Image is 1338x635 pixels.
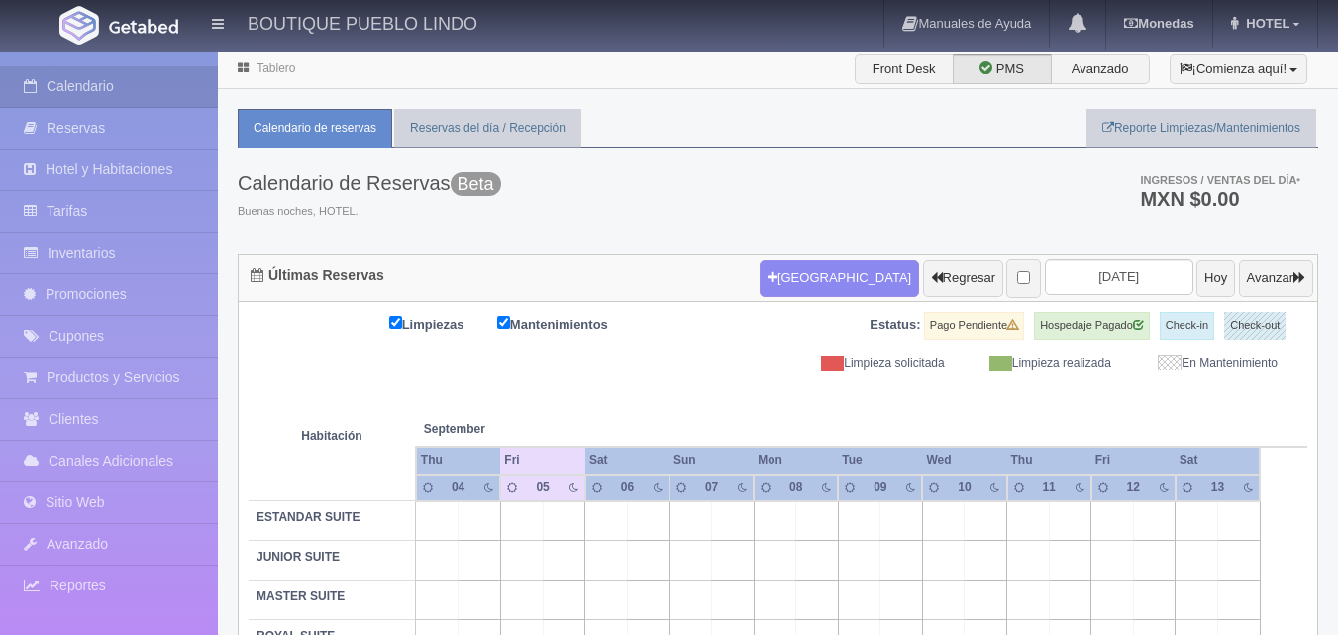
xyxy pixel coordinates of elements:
[1037,479,1062,496] div: 11
[699,479,724,496] div: 07
[953,54,1052,84] label: PMS
[424,421,577,438] span: September
[1160,312,1214,340] label: Check-in
[446,479,470,496] div: 04
[1205,479,1230,496] div: 13
[1176,447,1260,474] th: Sat
[754,447,838,474] th: Mon
[1239,260,1313,297] button: Avanzar
[960,355,1126,371] div: Limpieza realizada
[1124,16,1193,31] b: Monedas
[1091,447,1176,474] th: Fri
[1086,109,1316,148] a: Reporte Limpiezas/Mantenimientos
[1241,16,1289,31] span: HOTEL
[238,172,501,194] h3: Calendario de Reservas
[238,109,392,148] a: Calendario de reservas
[389,316,402,329] input: Limpiezas
[531,479,556,496] div: 05
[59,6,99,45] img: Getabed
[1140,174,1300,186] span: Ingresos / Ventas del día
[793,355,960,371] div: Limpieza solicitada
[416,447,501,474] th: Thu
[855,54,954,84] label: Front Desk
[500,447,585,474] th: Fri
[924,312,1024,340] label: Pago Pendiente
[109,19,178,34] img: Getabed
[257,589,345,603] b: MASTER SUITE
[1007,447,1091,474] th: Thu
[1170,54,1307,84] button: ¡Comienza aquí!
[1196,260,1235,297] button: Hoy
[301,429,361,443] strong: Habitación
[257,61,295,75] a: Tablero
[1140,189,1300,209] h3: MXN $0.00
[760,260,919,297] button: [GEOGRAPHIC_DATA]
[257,550,340,564] b: JUNIOR SUITE
[923,260,1003,297] button: Regresar
[870,316,920,335] label: Estatus:
[585,447,669,474] th: Sat
[669,447,754,474] th: Sun
[838,447,922,474] th: Tue
[1126,355,1292,371] div: En Mantenimiento
[497,316,510,329] input: Mantenimientos
[783,479,808,496] div: 08
[868,479,892,496] div: 09
[394,109,581,148] a: Reservas del día / Recepción
[922,447,1006,474] th: Wed
[1121,479,1146,496] div: 12
[248,10,477,35] h4: BOUTIQUE PUEBLO LINDO
[257,510,360,524] b: ESTANDAR SUITE
[251,268,384,283] h4: Últimas Reservas
[389,312,494,335] label: Limpiezas
[1224,312,1286,340] label: Check-out
[451,172,501,196] span: Beta
[1034,312,1150,340] label: Hospedaje Pagado
[1051,54,1150,84] label: Avanzado
[497,312,638,335] label: Mantenimientos
[615,479,640,496] div: 06
[952,479,977,496] div: 10
[238,204,501,220] span: Buenas noches, HOTEL.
